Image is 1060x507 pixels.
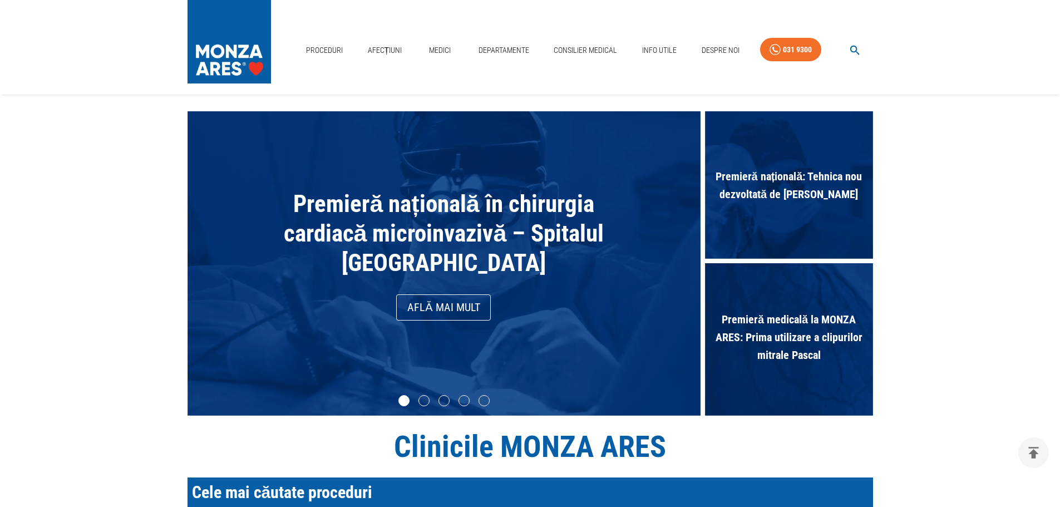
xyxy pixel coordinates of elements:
span: Cele mai căutate proceduri [192,483,373,502]
a: Medici [422,39,458,62]
a: Info Utile [638,39,681,62]
a: Proceduri [302,39,347,62]
a: Departamente [474,39,534,62]
a: Despre Noi [697,39,744,62]
li: slide item 2 [418,395,430,406]
button: delete [1018,437,1049,468]
h1: Clinicile MONZA ARES [188,429,873,464]
a: 031 9300 [760,38,821,62]
li: slide item 3 [438,395,450,406]
a: Află mai mult [396,294,491,321]
li: slide item 1 [398,395,410,406]
a: Afecțiuni [363,39,407,62]
div: 031 9300 [783,43,812,57]
a: Consilier Medical [549,39,622,62]
div: Premieră medicală la MONZA ARES: Prima utilizare a clipurilor mitrale Pascal [705,263,873,415]
span: Premieră națională în chirurgia cardiacă microinvazivă – Spitalul [GEOGRAPHIC_DATA] [284,190,604,277]
li: slide item 5 [479,395,490,406]
li: slide item 4 [458,395,470,406]
span: Premieră națională: Tehnica nou dezvoltată de [PERSON_NAME] [705,162,873,209]
div: Premieră națională: Tehnica nou dezvoltată de [PERSON_NAME] [705,111,873,263]
span: Premieră medicală la MONZA ARES: Prima utilizare a clipurilor mitrale Pascal [705,305,873,370]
